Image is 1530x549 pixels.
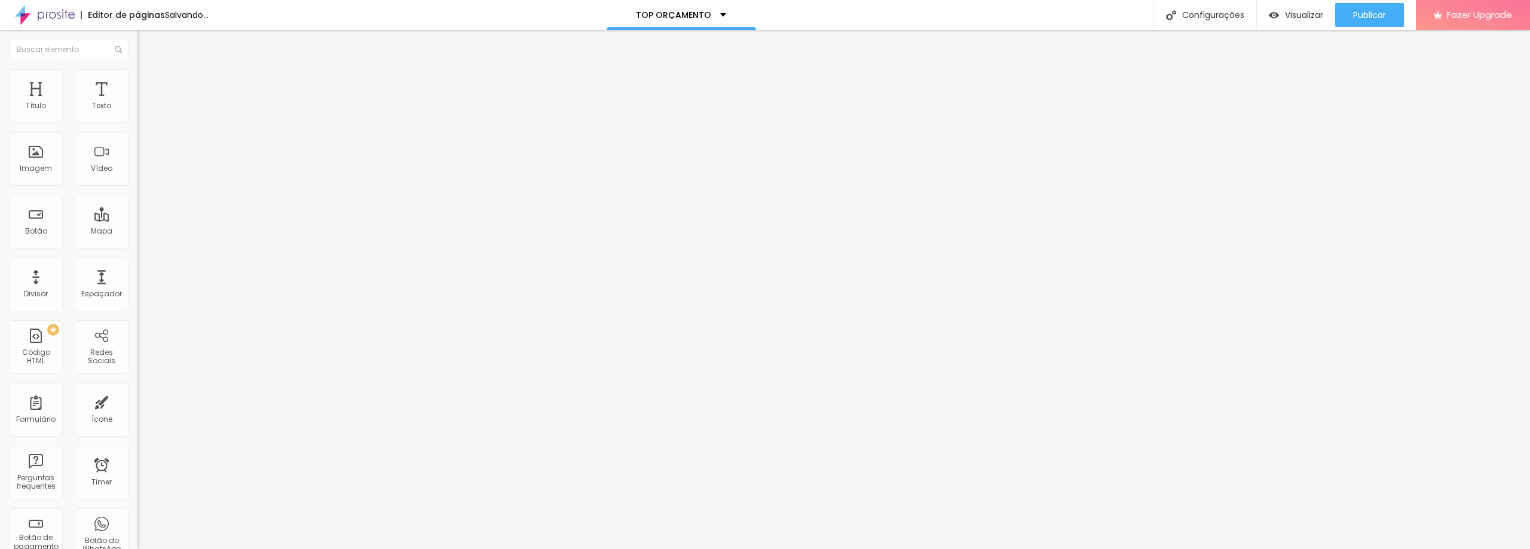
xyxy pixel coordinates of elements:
div: Texto [92,102,111,110]
div: Botão [25,227,47,235]
iframe: Editor [137,30,1530,549]
button: Visualizar [1257,3,1335,27]
img: Icone [115,46,122,53]
div: Salvando... [165,11,209,19]
div: Divisor [24,290,48,298]
div: Vídeo [91,164,112,173]
span: Visualizar [1285,10,1323,20]
div: Mapa [91,227,112,235]
div: Código HTML [12,348,59,366]
img: view-1.svg [1269,10,1279,20]
input: Buscar elemento [9,39,128,60]
button: Publicar [1335,3,1404,27]
div: Redes Sociais [78,348,125,366]
div: Perguntas frequentes [12,474,59,491]
div: Timer [91,478,112,486]
div: Imagem [20,164,52,173]
p: TOP ORÇAMENTO [636,11,711,19]
div: Ícone [91,415,112,424]
img: Icone [1166,10,1176,20]
span: Fazer Upgrade [1447,10,1512,20]
div: Formulário [16,415,56,424]
div: Título [26,102,46,110]
span: Publicar [1353,10,1386,20]
div: Editor de páginas [81,11,165,19]
div: Espaçador [81,290,122,298]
